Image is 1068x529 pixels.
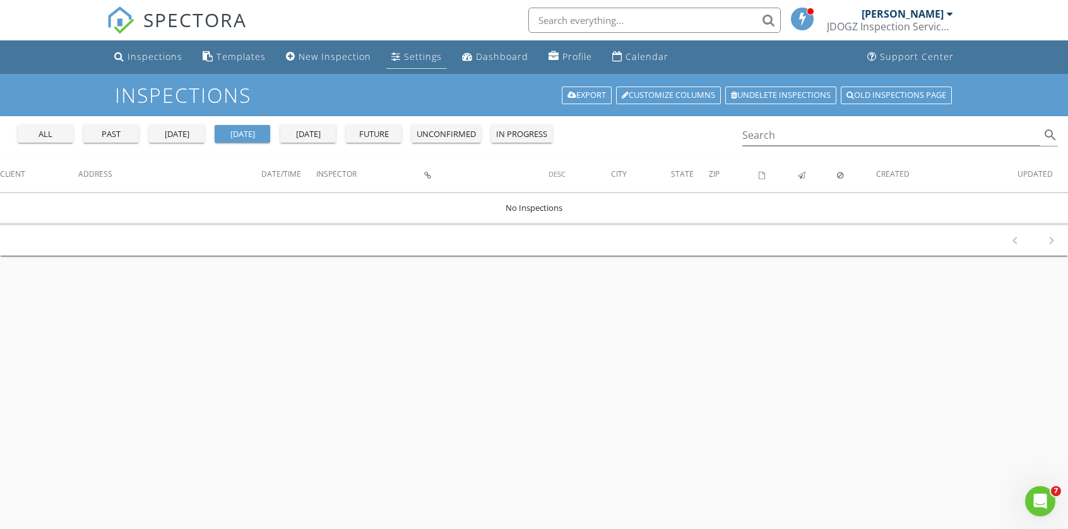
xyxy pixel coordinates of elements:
[549,157,611,192] th: Desc: Not sorted.
[412,125,481,143] button: unconfirmed
[107,17,247,44] a: SPECTORA
[709,169,720,179] span: Zip
[827,20,953,33] div: JDOGZ Inspection Service, LLC
[261,157,316,192] th: Date/Time: Not sorted.
[215,125,270,143] button: [DATE]
[528,8,781,33] input: Search everything...
[316,157,424,192] th: Inspector: Not sorted.
[115,84,953,106] h1: Inspections
[78,157,261,192] th: Address: Not sorted.
[285,128,331,141] div: [DATE]
[496,128,547,141] div: in progress
[149,125,205,143] button: [DATE]
[220,128,265,141] div: [DATE]
[549,169,566,179] span: Desc
[611,157,671,192] th: City: Not sorted.
[107,6,134,34] img: The Best Home Inspection Software - Spectora
[83,125,139,143] button: past
[759,157,798,192] th: Agreements signed: Not sorted.
[261,169,301,179] span: Date/Time
[880,51,954,62] div: Support Center
[154,128,199,141] div: [DATE]
[404,51,442,62] div: Settings
[626,51,668,62] div: Calendar
[424,157,446,192] th: Inspection Details: Not sorted.
[562,86,612,104] a: Export
[876,169,910,179] span: Created
[346,125,401,143] button: future
[725,86,836,104] a: Undelete inspections
[876,157,1018,192] th: Created: Not sorted.
[476,51,528,62] div: Dashboard
[88,128,134,141] div: past
[709,157,759,192] th: Zip: Not sorted.
[862,45,959,69] a: Support Center
[562,51,592,62] div: Profile
[1018,169,1053,179] span: Updated
[78,169,112,179] span: Address
[457,45,533,69] a: Dashboard
[1043,128,1058,143] i: search
[143,6,247,33] span: SPECTORA
[543,45,597,69] a: Company Profile
[128,51,182,62] div: Inspections
[742,125,1040,146] input: Search
[1051,486,1061,496] span: 7
[351,128,396,141] div: future
[607,45,673,69] a: Calendar
[446,157,549,192] th: : Not sorted.
[491,125,552,143] button: in progress
[1018,157,1068,192] th: Updated: Not sorted.
[23,128,68,141] div: all
[841,86,952,104] a: Old inspections page
[217,51,266,62] div: Templates
[671,169,694,179] span: State
[862,8,944,20] div: [PERSON_NAME]
[417,128,476,141] div: unconfirmed
[1025,486,1055,516] iframe: Intercom live chat
[837,157,876,192] th: Canceled: Not sorted.
[109,45,187,69] a: Inspections
[616,86,721,104] a: Customize Columns
[798,157,837,192] th: Published: Not sorted.
[316,169,357,179] span: Inspector
[280,125,336,143] button: [DATE]
[299,51,371,62] div: New Inspection
[386,45,447,69] a: Settings
[611,169,627,179] span: City
[281,45,376,69] a: New Inspection
[671,157,709,192] th: State: Not sorted.
[18,125,73,143] button: all
[198,45,271,69] a: Templates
